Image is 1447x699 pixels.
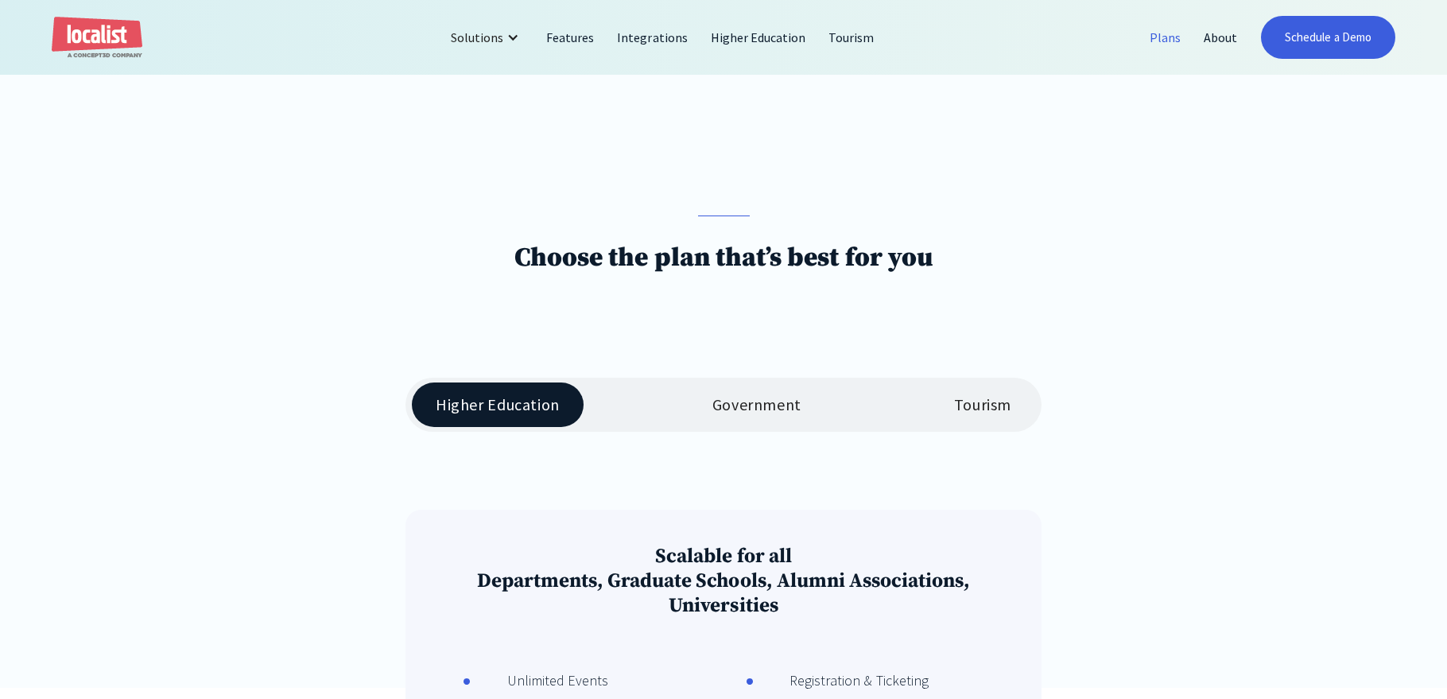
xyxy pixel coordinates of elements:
[535,18,606,56] a: Features
[606,18,699,56] a: Integrations
[431,544,1015,618] h3: Scalable for all Departments, Graduate Schools, Alumni Associations, Universities
[1139,18,1193,56] a: Plans
[712,395,801,414] div: Government
[436,395,560,414] div: Higher Education
[1193,18,1249,56] a: About
[471,670,609,691] div: Unlimited Events
[817,18,886,56] a: Tourism
[514,242,933,274] h1: Choose the plan that’s best for you
[700,18,818,56] a: Higher Education
[439,18,535,56] div: Solutions
[1261,16,1395,59] a: Schedule a Demo
[954,395,1011,414] div: Tourism
[754,670,929,691] div: Registration & Ticketing
[451,28,503,47] div: Solutions
[52,17,142,59] a: home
